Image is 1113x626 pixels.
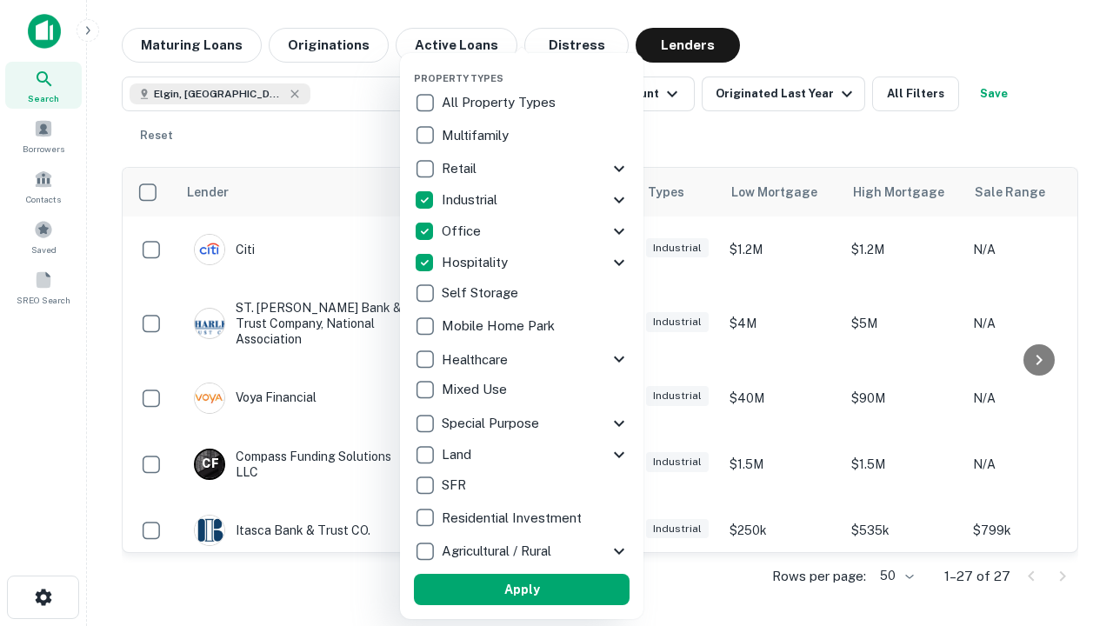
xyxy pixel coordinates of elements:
[442,444,475,465] p: Land
[442,221,484,242] p: Office
[442,283,522,303] p: Self Storage
[414,536,630,567] div: Agricultural / Rural
[442,158,480,179] p: Retail
[414,408,630,439] div: Special Purpose
[1026,487,1113,570] iframe: Chat Widget
[442,475,470,496] p: SFR
[442,541,555,562] p: Agricultural / Rural
[414,439,630,470] div: Land
[442,413,543,434] p: Special Purpose
[442,508,585,529] p: Residential Investment
[442,92,559,113] p: All Property Types
[414,216,630,247] div: Office
[442,350,511,370] p: Healthcare
[414,247,630,278] div: Hospitality
[442,125,512,146] p: Multifamily
[442,252,511,273] p: Hospitality
[414,73,503,83] span: Property Types
[414,574,630,605] button: Apply
[442,379,510,400] p: Mixed Use
[442,190,501,210] p: Industrial
[442,316,558,336] p: Mobile Home Park
[414,153,630,184] div: Retail
[414,184,630,216] div: Industrial
[414,343,630,375] div: Healthcare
